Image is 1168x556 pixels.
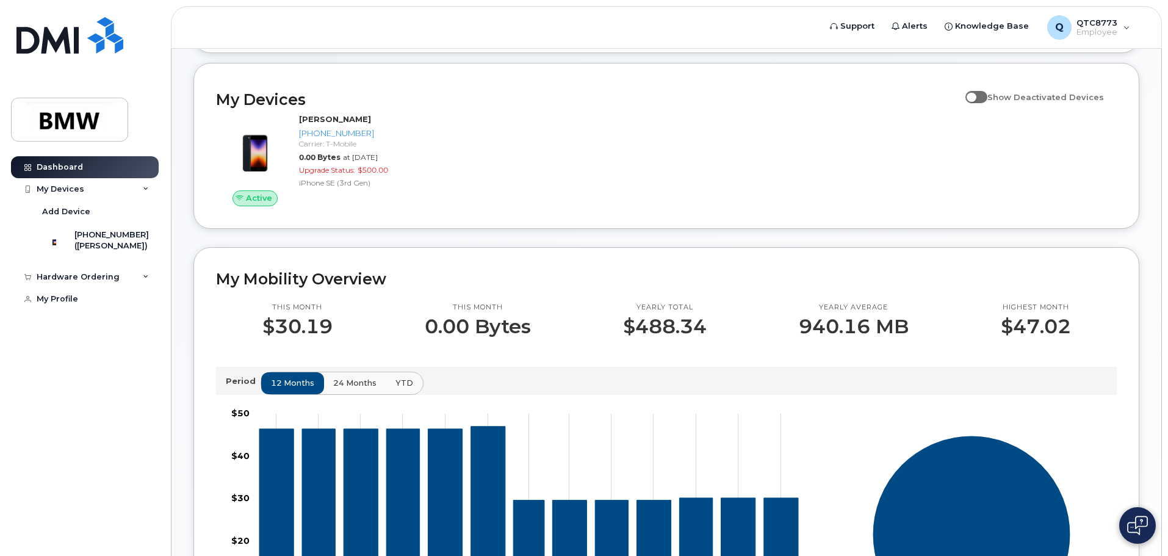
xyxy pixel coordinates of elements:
[299,178,425,188] div: iPhone SE (3rd Gen)
[343,153,378,162] span: at [DATE]
[955,20,1029,32] span: Knowledge Base
[425,316,531,338] p: 0.00 Bytes
[216,114,430,206] a: Active[PERSON_NAME][PHONE_NUMBER]Carrier: T-Mobile0.00 Bytesat [DATE]Upgrade Status:$500.00iPhone...
[1039,15,1139,40] div: QTC8773
[1076,27,1117,37] span: Employee
[299,114,371,124] strong: [PERSON_NAME]
[333,377,377,389] span: 24 months
[1001,303,1071,312] p: Highest month
[216,90,959,109] h2: My Devices
[299,139,425,149] div: Carrier: T-Mobile
[231,535,250,546] tspan: $20
[231,493,250,504] tspan: $30
[299,153,341,162] span: 0.00 Bytes
[425,303,531,312] p: This month
[883,14,936,38] a: Alerts
[1076,18,1117,27] span: QTC8773
[231,450,250,461] tspan: $40
[623,303,707,312] p: Yearly total
[799,316,909,338] p: 940.16 MB
[623,316,707,338] p: $488.34
[262,316,333,338] p: $30.19
[395,377,413,389] span: YTD
[987,92,1104,102] span: Show Deactivated Devices
[902,20,928,32] span: Alerts
[1127,516,1148,535] img: Open chat
[226,375,261,387] p: Period
[1001,316,1071,338] p: $47.02
[840,20,874,32] span: Support
[226,120,284,178] img: image20231002-3703462-1angbar.jpeg
[299,165,355,175] span: Upgrade Status:
[216,270,1117,288] h2: My Mobility Overview
[299,128,425,139] div: [PHONE_NUMBER]
[358,165,388,175] span: $500.00
[799,303,909,312] p: Yearly average
[262,303,333,312] p: This month
[246,192,272,204] span: Active
[936,14,1037,38] a: Knowledge Base
[965,85,975,95] input: Show Deactivated Devices
[231,408,250,419] tspan: $50
[1055,20,1064,35] span: Q
[821,14,883,38] a: Support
